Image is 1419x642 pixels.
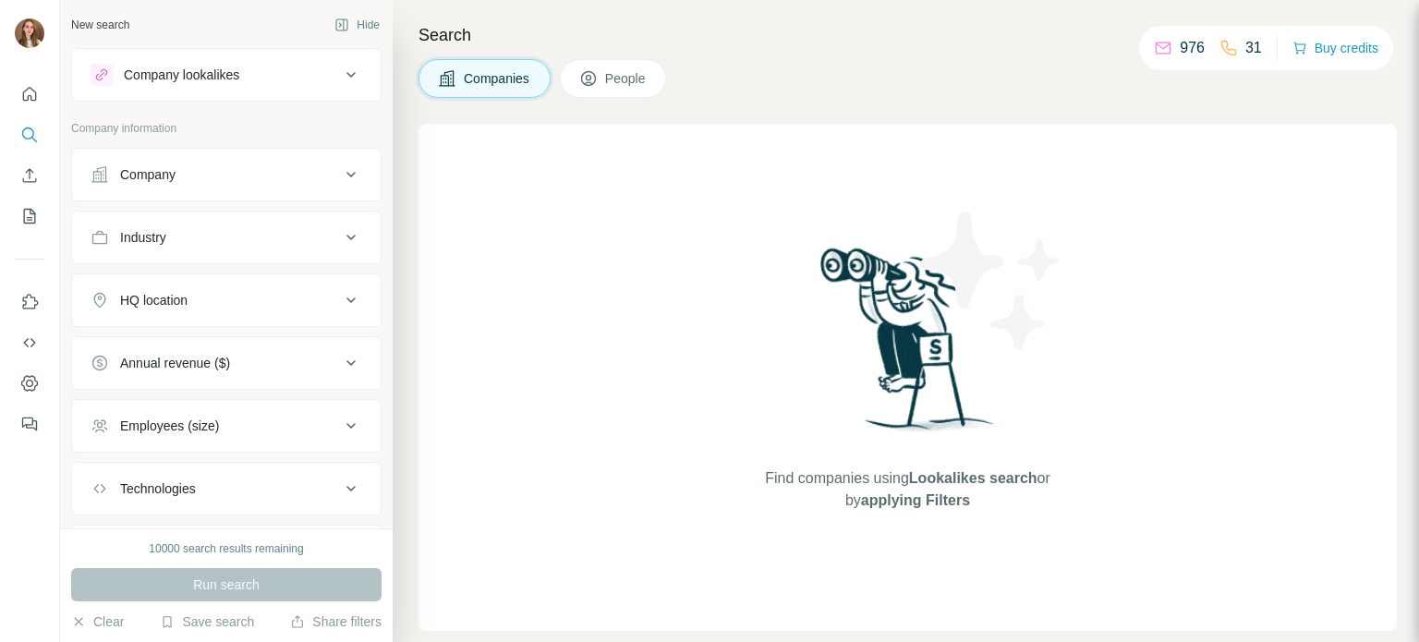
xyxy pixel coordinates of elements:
[71,120,382,137] p: Company information
[15,159,44,192] button: Enrich CSV
[120,228,166,247] div: Industry
[861,492,970,508] span: applying Filters
[1180,37,1205,59] p: 976
[15,78,44,111] button: Quick start
[72,53,381,97] button: Company lookalikes
[464,69,531,88] span: Companies
[120,479,196,498] div: Technologies
[15,285,44,319] button: Use Surfe on LinkedIn
[120,291,188,309] div: HQ location
[15,200,44,233] button: My lists
[15,18,44,48] img: Avatar
[124,66,239,84] div: Company lookalikes
[160,612,254,631] button: Save search
[321,11,393,39] button: Hide
[71,612,124,631] button: Clear
[72,466,381,511] button: Technologies
[71,17,129,33] div: New search
[759,467,1055,512] span: Find companies using or by
[120,354,230,372] div: Annual revenue ($)
[605,69,648,88] span: People
[908,198,1074,364] img: Surfe Illustration - Stars
[72,215,381,260] button: Industry
[909,470,1037,486] span: Lookalikes search
[15,407,44,441] button: Feedback
[120,165,176,184] div: Company
[1292,35,1378,61] button: Buy credits
[290,612,382,631] button: Share filters
[72,152,381,197] button: Company
[418,22,1397,48] h4: Search
[149,540,303,557] div: 10000 search results remaining
[72,341,381,385] button: Annual revenue ($)
[15,326,44,359] button: Use Surfe API
[72,404,381,448] button: Employees (size)
[15,367,44,400] button: Dashboard
[812,243,1004,449] img: Surfe Illustration - Woman searching with binoculars
[15,118,44,151] button: Search
[1245,37,1262,59] p: 31
[120,417,219,435] div: Employees (size)
[72,278,381,322] button: HQ location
